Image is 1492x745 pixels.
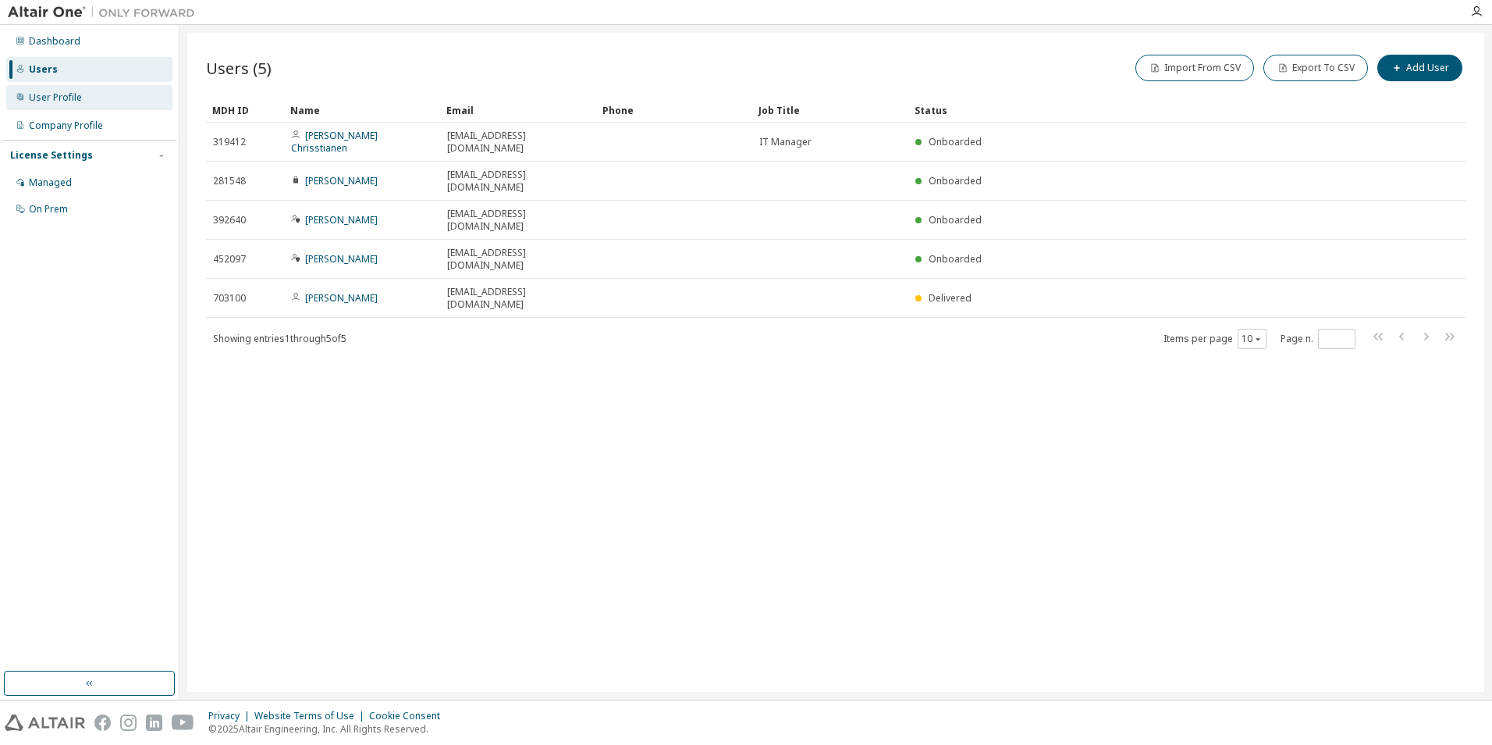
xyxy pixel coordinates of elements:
[1377,55,1462,81] button: Add User
[1263,55,1368,81] button: Export To CSV
[446,98,590,123] div: Email
[369,710,449,722] div: Cookie Consent
[29,176,72,189] div: Managed
[94,715,111,731] img: facebook.svg
[212,98,278,123] div: MDH ID
[305,252,378,266] a: [PERSON_NAME]
[291,129,378,155] a: [PERSON_NAME] Chrisstianen
[29,119,103,132] div: Company Profile
[213,136,246,148] span: 319412
[213,214,246,226] span: 392640
[929,174,982,187] span: Onboarded
[29,91,82,104] div: User Profile
[305,174,378,187] a: [PERSON_NAME]
[213,253,246,266] span: 452097
[146,715,162,731] img: linkedin.svg
[602,98,746,123] div: Phone
[305,213,378,226] a: [PERSON_NAME]
[447,130,589,155] span: [EMAIL_ADDRESS][DOMAIN_NAME]
[305,291,378,305] a: [PERSON_NAME]
[447,208,589,233] span: [EMAIL_ADDRESS][DOMAIN_NAME]
[208,710,254,722] div: Privacy
[213,332,346,345] span: Showing entries 1 through 5 of 5
[213,175,246,187] span: 281548
[915,98,1384,123] div: Status
[206,57,272,79] span: Users (5)
[759,136,812,148] span: IT Manager
[208,722,449,736] p: © 2025 Altair Engineering, Inc. All Rights Reserved.
[447,247,589,272] span: [EMAIL_ADDRESS][DOMAIN_NAME]
[758,98,902,123] div: Job Title
[1281,329,1355,349] span: Page n.
[120,715,137,731] img: instagram.svg
[929,252,982,266] span: Onboarded
[1135,55,1254,81] button: Import From CSV
[8,5,203,20] img: Altair One
[254,710,369,722] div: Website Terms of Use
[29,35,80,48] div: Dashboard
[929,291,972,305] span: Delivered
[10,149,93,162] div: License Settings
[1242,333,1263,345] button: 10
[29,63,58,76] div: Users
[447,169,589,194] span: [EMAIL_ADDRESS][DOMAIN_NAME]
[447,286,589,311] span: [EMAIL_ADDRESS][DOMAIN_NAME]
[29,203,68,216] div: On Prem
[172,715,194,731] img: youtube.svg
[929,135,982,148] span: Onboarded
[929,213,982,226] span: Onboarded
[213,292,246,305] span: 703100
[290,98,434,123] div: Name
[1163,329,1266,349] span: Items per page
[5,715,85,731] img: altair_logo.svg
